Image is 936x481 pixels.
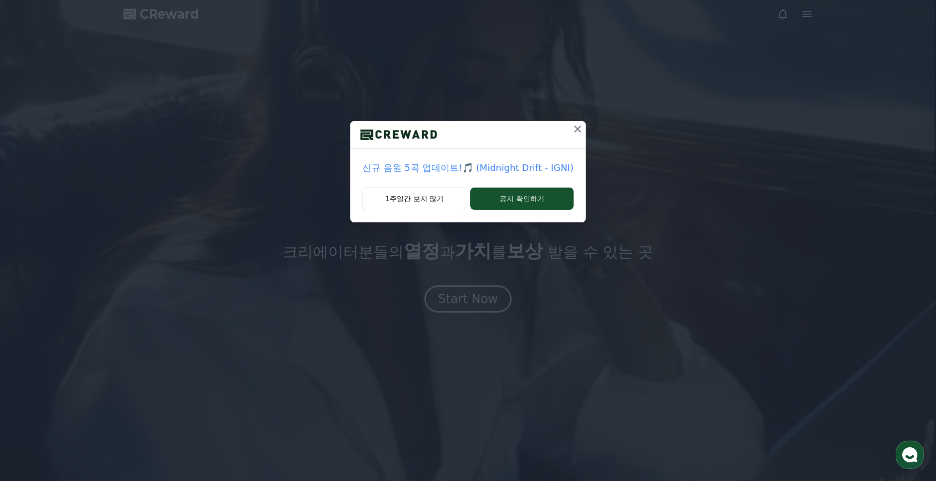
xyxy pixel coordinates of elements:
[130,320,194,345] a: 설정
[470,188,574,210] button: 공지 확인하기
[32,335,38,343] span: 홈
[362,187,466,210] button: 1주일간 보지 않기
[156,335,168,343] span: 설정
[3,320,67,345] a: 홈
[362,161,574,175] a: 신규 음원 5곡 업데이트!🎵 (Midnight Drift - IGNI)
[67,320,130,345] a: 대화
[92,335,104,343] span: 대화
[350,127,447,142] img: logo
